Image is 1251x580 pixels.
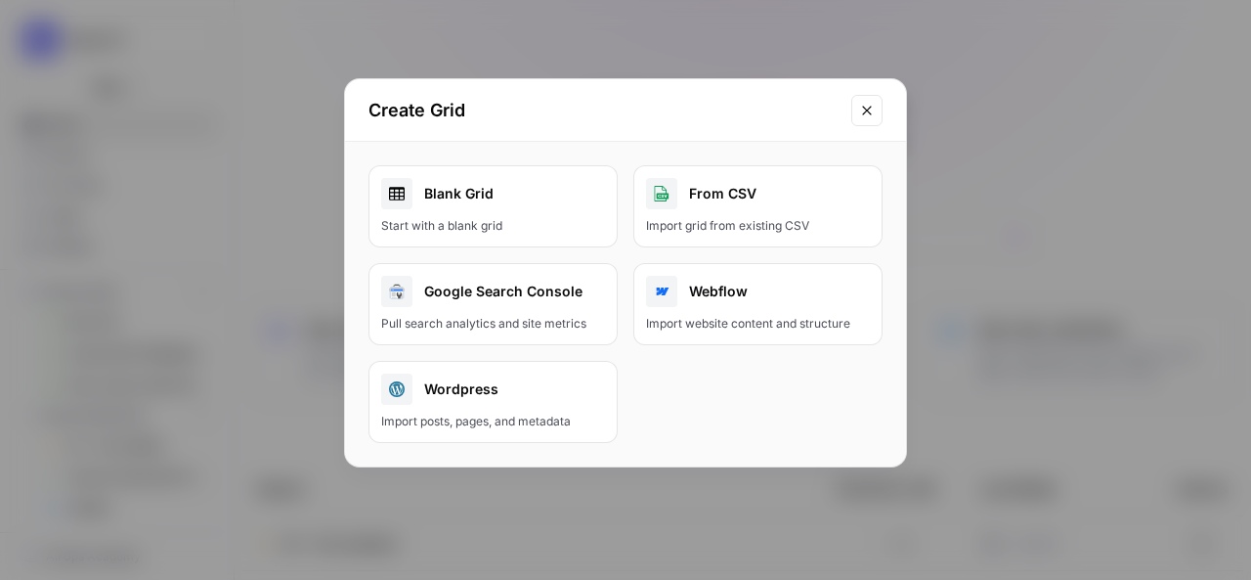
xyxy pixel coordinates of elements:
div: From CSV [646,178,870,209]
div: Keywords by Traffic [216,115,329,128]
div: Import website content and structure [646,315,870,333]
div: v 4.0.25 [55,31,96,47]
div: Pull search analytics and site metrics [381,315,605,333]
div: Webflow [646,276,870,307]
button: Google Search ConsolePull search analytics and site metrics [368,263,618,345]
div: Domain Overview [74,115,175,128]
img: tab_keywords_by_traffic_grey.svg [194,113,210,129]
button: WebflowImport website content and structure [633,263,883,345]
div: Start with a blank grid [381,217,605,235]
h2: Create Grid [368,97,840,124]
div: Blank Grid [381,178,605,209]
img: website_grey.svg [31,51,47,67]
div: Import grid from existing CSV [646,217,870,235]
a: Blank GridStart with a blank grid [368,165,618,247]
div: Google Search Console [381,276,605,307]
button: From CSVImport grid from existing CSV [633,165,883,247]
div: Domain: [DOMAIN_NAME] [51,51,215,67]
button: Close modal [851,95,883,126]
div: Import posts, pages, and metadata [381,413,605,430]
div: Wordpress [381,374,605,405]
img: tab_domain_overview_orange.svg [53,113,68,129]
button: WordpressImport posts, pages, and metadata [368,361,618,443]
img: logo_orange.svg [31,31,47,47]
